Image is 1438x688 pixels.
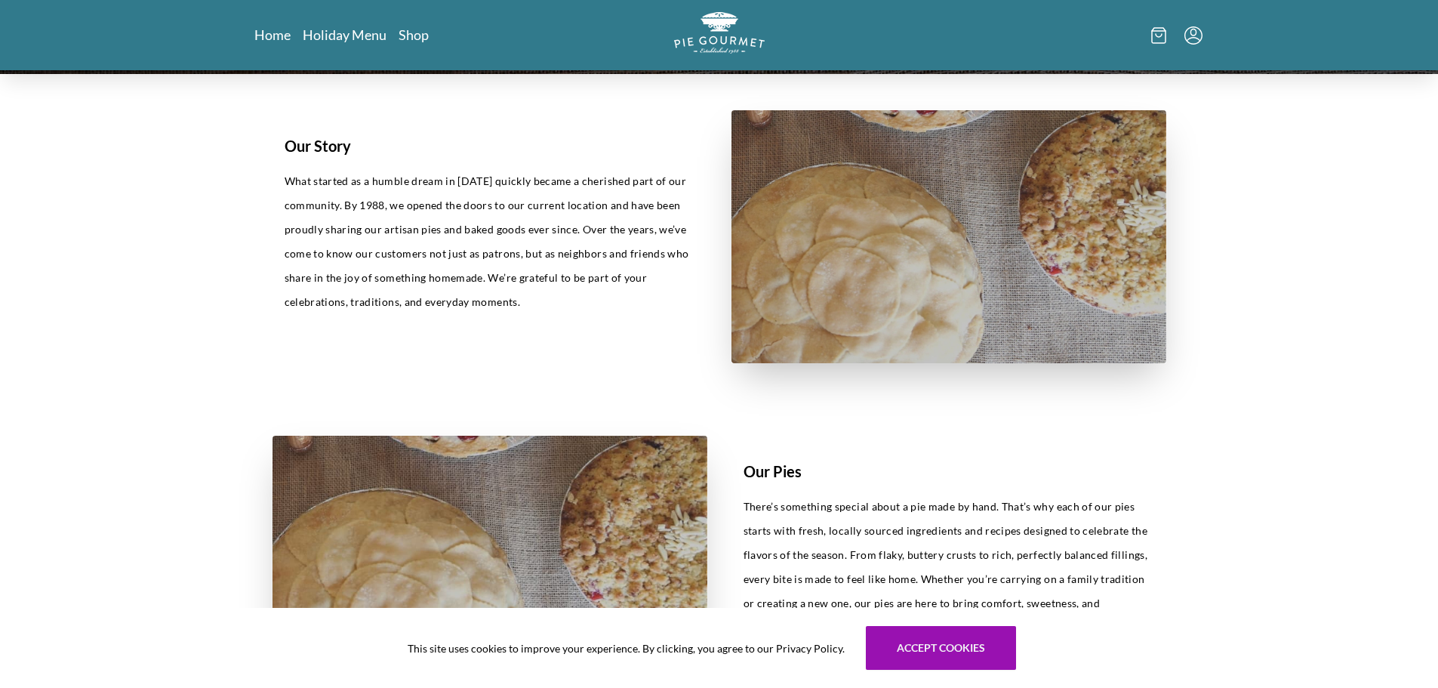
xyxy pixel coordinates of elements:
[731,110,1166,363] img: story
[285,169,695,314] p: What started as a humble dream in [DATE] quickly became a cherished part of our community. By 198...
[744,460,1154,483] h1: Our Pies
[408,640,845,656] span: This site uses cookies to improve your experience. By clicking, you agree to our Privacy Policy.
[303,26,386,44] a: Holiday Menu
[399,26,429,44] a: Shop
[254,26,291,44] a: Home
[744,495,1154,640] p: There’s something special about a pie made by hand. That’s why each of our pies starts with fresh...
[1184,26,1202,45] button: Menu
[674,12,765,54] img: logo
[285,134,695,157] h1: Our Story
[866,626,1016,670] button: Accept cookies
[674,12,765,58] a: Logo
